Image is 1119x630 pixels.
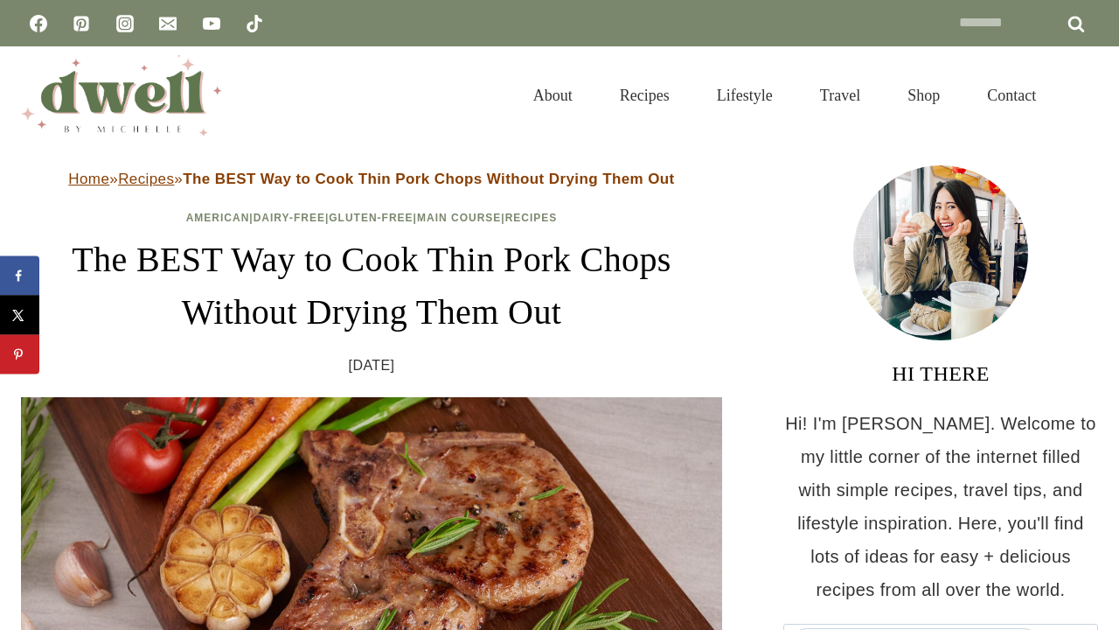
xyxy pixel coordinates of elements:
a: Recipes [596,65,693,126]
a: Contact [963,65,1060,126]
span: | | | | [186,212,558,224]
a: Recipes [118,171,174,187]
a: American [186,212,250,224]
a: Instagram [108,6,142,41]
a: Pinterest [64,6,99,41]
a: TikTok [237,6,272,41]
a: Dairy-Free [254,212,325,224]
time: [DATE] [349,353,395,379]
a: Facebook [21,6,56,41]
a: Recipes [505,212,558,224]
nav: Primary Navigation [510,65,1060,126]
a: Lifestyle [693,65,796,126]
button: View Search Form [1068,80,1098,110]
a: About [510,65,596,126]
a: Home [68,171,109,187]
strong: The BEST Way to Cook Thin Pork Chops Without Drying Them Out [183,171,674,187]
a: Email [150,6,185,41]
p: Hi! I'm [PERSON_NAME]. Welcome to my little corner of the internet filled with simple recipes, tr... [783,407,1098,606]
a: Main Course [417,212,501,224]
span: » » [68,171,674,187]
a: YouTube [194,6,229,41]
a: Travel [796,65,884,126]
a: Gluten-Free [329,212,413,224]
a: Shop [884,65,963,126]
h1: The BEST Way to Cook Thin Pork Chops Without Drying Them Out [21,234,722,339]
h3: HI THERE [783,358,1098,389]
img: DWELL by michelle [21,55,222,136]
